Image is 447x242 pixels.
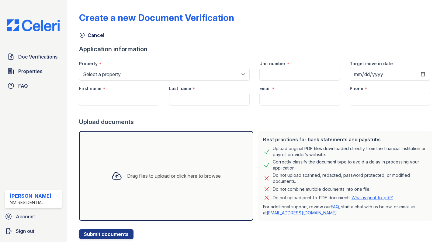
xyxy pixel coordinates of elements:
[273,186,370,193] div: Do not combine multiple documents into one file.
[350,61,393,67] label: Target move in date
[2,210,64,223] a: Account
[10,200,51,206] div: NM Residential
[2,225,64,237] a: Sign out
[273,159,428,171] div: Correctly classify the document type to avoid a delay in processing your application.
[16,213,35,220] span: Account
[5,51,62,63] a: Doc Verifications
[127,172,221,180] div: Drag files to upload or click here to browse
[79,86,102,92] label: First name
[267,210,337,215] a: [EMAIL_ADDRESS][DOMAIN_NAME]
[2,19,64,31] img: CE_Logo_Blue-a8612792a0a2168367f1c8372b55b34899dd931a85d93a1a3d3e32e68fde9ad4.png
[263,204,428,216] p: For additional support, review our , start a chat with us below, or email us at
[79,61,98,67] label: Property
[273,195,393,201] p: Do not upload print-to-PDF documents.
[79,118,435,126] div: Upload documents
[263,136,428,143] div: Best practices for bank statements and paystubs
[79,32,104,39] a: Cancel
[18,82,28,89] span: FAQ
[273,172,428,184] div: Do not upload scanned, redacted, password protected, or modified documents.
[5,65,62,77] a: Properties
[10,192,51,200] div: [PERSON_NAME]
[259,86,271,92] label: Email
[273,146,428,158] div: Upload original PDF files downloaded directly from the financial institution or payroll provider’...
[18,68,42,75] span: Properties
[5,80,62,92] a: FAQ
[79,45,435,53] div: Application information
[169,86,191,92] label: Last name
[352,195,393,200] a: What is print-to-pdf?
[331,204,339,209] a: FAQ
[79,12,234,23] div: Create a new Document Verification
[16,227,34,235] span: Sign out
[259,61,286,67] label: Unit number
[350,86,363,92] label: Phone
[79,229,133,239] button: Submit documents
[18,53,57,60] span: Doc Verifications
